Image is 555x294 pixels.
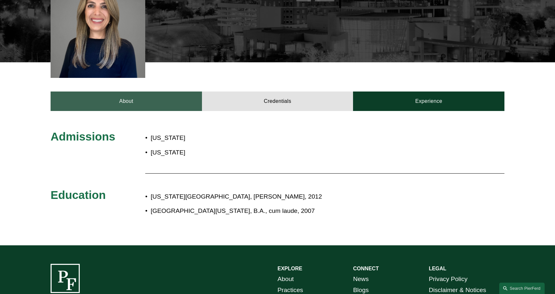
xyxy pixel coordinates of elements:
[429,266,446,271] strong: LEGAL
[151,147,315,158] p: [US_STATE]
[353,92,504,111] a: Experience
[499,283,545,294] a: Search this site
[51,130,115,143] span: Admissions
[202,92,353,111] a: Credentials
[51,189,106,201] span: Education
[353,266,379,271] strong: CONNECT
[429,274,467,285] a: Privacy Policy
[353,274,369,285] a: News
[277,274,294,285] a: About
[151,205,448,217] p: [GEOGRAPHIC_DATA][US_STATE], B.A., cum laude, 2007
[51,92,202,111] a: About
[277,266,302,271] strong: EXPLORE
[151,132,315,144] p: [US_STATE]
[151,191,448,202] p: [US_STATE][GEOGRAPHIC_DATA], [PERSON_NAME], 2012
